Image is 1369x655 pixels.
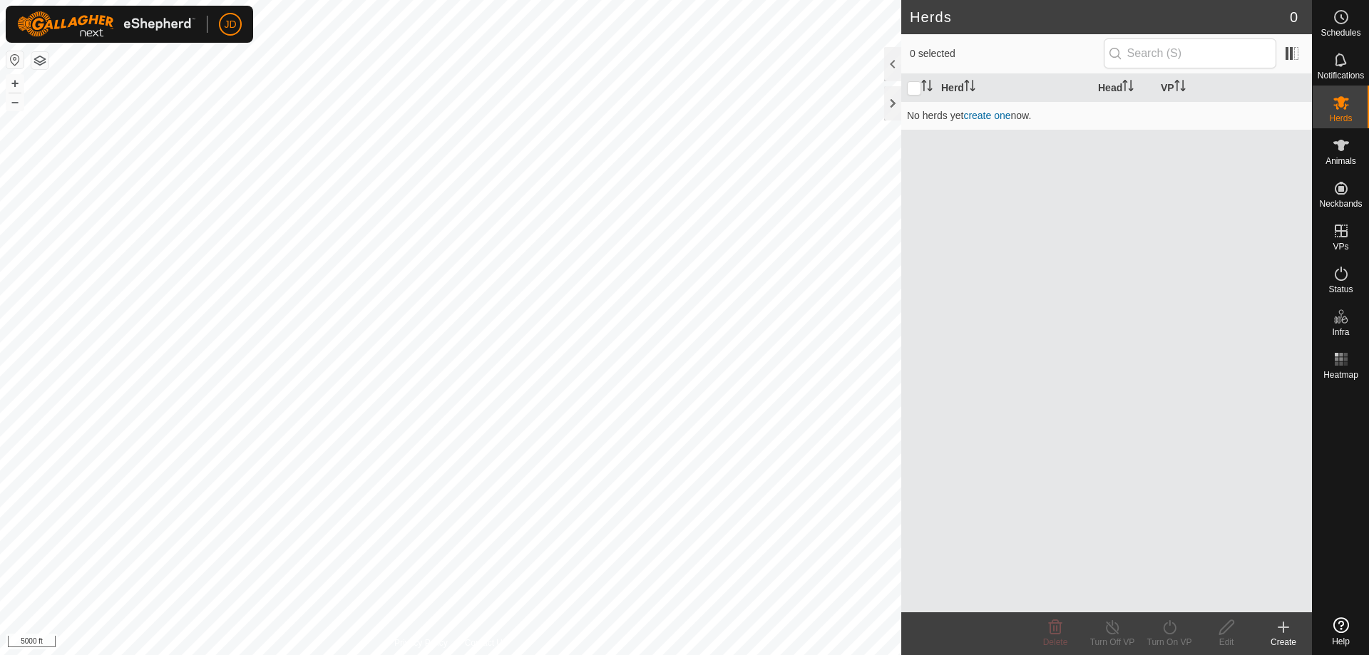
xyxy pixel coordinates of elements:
a: Help [1313,612,1369,651]
span: VPs [1333,242,1348,251]
button: + [6,75,24,92]
span: Notifications [1318,71,1364,80]
span: 0 selected [910,46,1104,61]
input: Search (S) [1104,38,1276,68]
span: 0 [1290,6,1298,28]
p-sorticon: Activate to sort [921,82,933,93]
span: Help [1332,637,1350,646]
th: Herd [935,74,1092,102]
p-sorticon: Activate to sort [1174,82,1186,93]
p-sorticon: Activate to sort [964,82,975,93]
div: Edit [1198,636,1255,649]
th: VP [1155,74,1312,102]
button: Reset Map [6,51,24,68]
th: Head [1092,74,1155,102]
a: create one [963,110,1010,121]
p-sorticon: Activate to sort [1122,82,1134,93]
span: Schedules [1321,29,1360,37]
img: Gallagher Logo [17,11,195,37]
span: Animals [1326,157,1356,165]
div: Turn On VP [1141,636,1198,649]
a: Privacy Policy [394,636,448,649]
div: Turn Off VP [1084,636,1141,649]
div: Create [1255,636,1312,649]
td: No herds yet now. [901,101,1312,130]
span: Heatmap [1323,371,1358,379]
button: Map Layers [31,52,48,69]
span: JD [224,17,236,32]
span: Delete [1043,637,1068,647]
span: Infra [1332,328,1349,336]
h2: Herds [910,9,1290,26]
a: Contact Us [465,636,507,649]
span: Herds [1329,114,1352,123]
button: – [6,93,24,110]
span: Neckbands [1319,200,1362,208]
span: Status [1328,285,1353,294]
